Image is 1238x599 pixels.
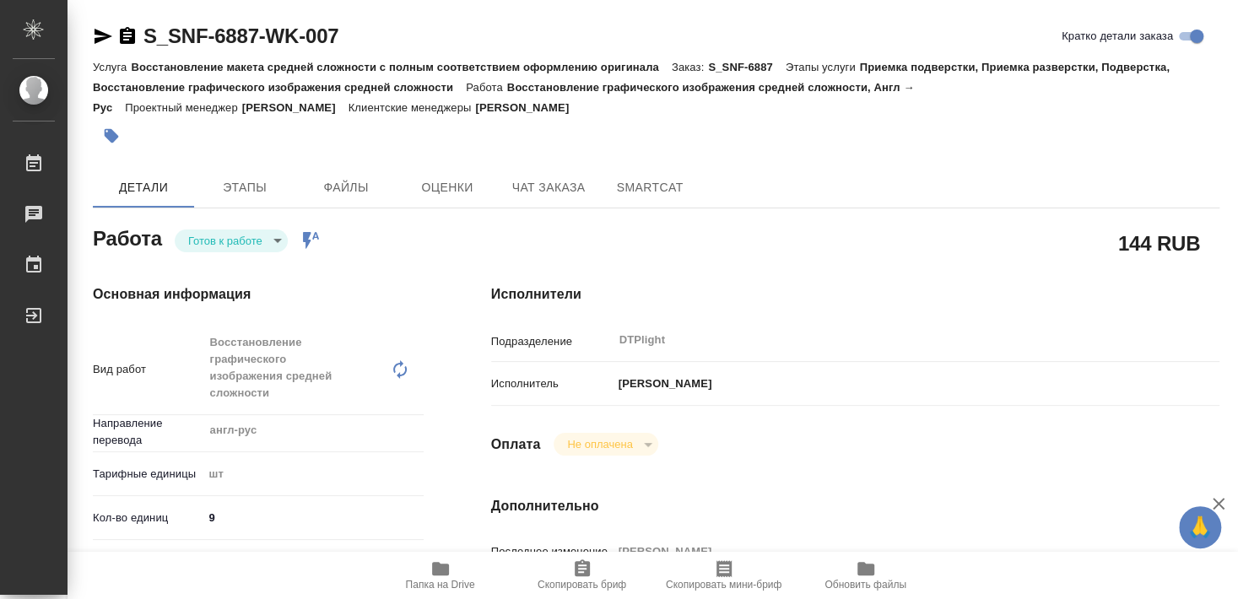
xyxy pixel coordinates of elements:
[491,284,1219,305] h4: Исполнители
[562,437,637,451] button: Не оплачена
[370,552,511,599] button: Папка на Drive
[538,579,626,591] span: Скопировать бриф
[203,505,424,530] input: ✎ Введи что-нибудь
[204,177,285,198] span: Этапы
[613,375,712,392] p: [PERSON_NAME]
[511,552,653,599] button: Скопировать бриф
[93,117,130,154] button: Добавить тэг
[125,101,241,114] p: Проектный менеджер
[242,101,349,114] p: [PERSON_NAME]
[93,361,203,378] p: Вид работ
[824,579,906,591] span: Обновить файлы
[1118,229,1200,257] h2: 144 RUB
[475,101,581,114] p: [PERSON_NAME]
[93,510,203,526] p: Кол-во единиц
[203,460,424,488] div: шт
[93,222,162,252] h2: Работа
[653,552,795,599] button: Скопировать мини-бриф
[491,434,541,455] h4: Оплата
[466,81,507,94] p: Работа
[786,61,860,73] p: Этапы услуги
[93,26,113,46] button: Скопировать ссылку для ЯМессенджера
[406,579,475,591] span: Папка на Drive
[491,543,613,560] p: Последнее изменение
[1062,28,1173,45] span: Кратко детали заказа
[491,333,613,350] p: Подразделение
[93,61,131,73] p: Услуга
[93,466,203,483] p: Тарифные единицы
[609,177,690,198] span: SmartCat
[131,61,671,73] p: Восстановление макета средней сложности с полным соответствием оформлению оригинала
[103,177,184,198] span: Детали
[349,101,476,114] p: Клиентские менеджеры
[613,539,1159,564] input: Пустое поле
[708,61,786,73] p: S_SNF-6887
[183,234,268,248] button: Готов к работе
[491,496,1219,516] h4: Дополнительно
[305,177,387,198] span: Файлы
[93,415,203,449] p: Направление перевода
[203,548,424,576] div: Пустое поле
[491,375,613,392] p: Исполнитель
[1179,506,1221,548] button: 🙏
[93,284,424,305] h4: Основная информация
[175,229,288,252] div: Готов к работе
[508,177,589,198] span: Чат заказа
[143,24,338,47] a: S_SNF-6887-WK-007
[672,61,708,73] p: Заказ:
[666,579,781,591] span: Скопировать мини-бриф
[554,433,657,456] div: Готов к работе
[117,26,138,46] button: Скопировать ссылку
[1186,510,1214,545] span: 🙏
[407,177,488,198] span: Оценки
[795,552,937,599] button: Обновить файлы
